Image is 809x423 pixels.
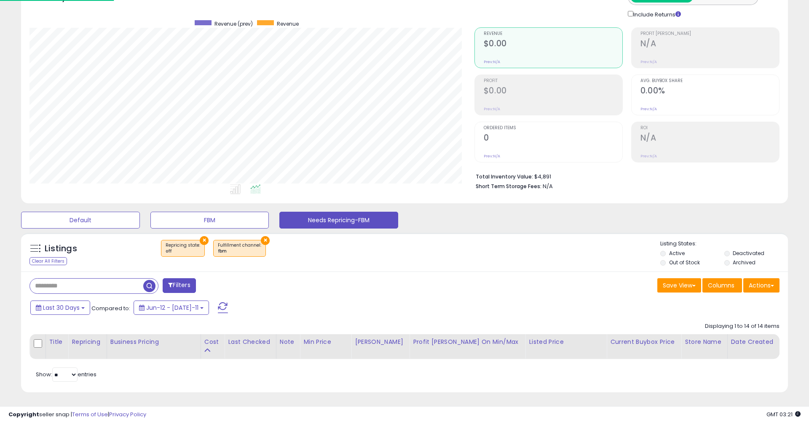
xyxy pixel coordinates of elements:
button: Last 30 Days [30,301,90,315]
div: Current Buybox Price [610,338,678,346]
span: N/A [543,182,553,190]
button: Columns [702,278,742,293]
div: Listed Price [529,338,603,346]
button: × [261,236,270,245]
div: off [166,248,200,254]
small: Prev: N/A [640,154,657,159]
h2: $0.00 [484,39,622,50]
span: Fulfillment channel : [218,242,261,255]
span: Last 30 Days [43,303,80,312]
div: fbm [218,248,261,254]
h2: N/A [640,133,779,144]
button: Jun-12 - [DATE]-11 [134,301,209,315]
div: Displaying 1 to 14 of 14 items [705,322,780,330]
h2: 0.00% [640,86,779,97]
div: Cost [204,338,221,346]
span: Revenue [277,20,299,27]
label: Archived [733,259,755,266]
span: Profit [484,79,622,83]
div: Date Created [731,338,776,346]
span: Profit [PERSON_NAME] [640,32,779,36]
label: Active [669,250,685,257]
th: The percentage added to the cost of goods (COGS) that forms the calculator for Min & Max prices. [410,334,525,359]
span: Jun-12 - [DATE]-11 [146,303,198,312]
div: Repricing [72,338,103,346]
div: Profit [PERSON_NAME] on Min/Max [413,338,522,346]
span: Columns [708,281,734,290]
a: Terms of Use [72,410,108,418]
div: Min Price [303,338,348,346]
div: Clear All Filters [29,257,67,265]
div: Title [49,338,65,346]
span: Revenue (prev) [214,20,253,27]
span: Repricing state : [166,242,200,255]
h2: N/A [640,39,779,50]
div: [PERSON_NAME] [355,338,406,346]
button: × [200,236,209,245]
span: 2025-08-11 03:21 GMT [766,410,801,418]
span: Show: entries [36,370,96,378]
span: Avg. Buybox Share [640,79,779,83]
div: Include Returns [621,9,691,19]
span: Revenue [484,32,622,36]
th: CSV column name: cust_attr_2_Last Checked [225,334,276,359]
strong: Copyright [8,410,39,418]
button: Needs Repricing-FBM [279,212,398,229]
small: Prev: N/A [484,106,500,112]
label: Out of Stock [669,259,700,266]
div: seller snap | | [8,411,146,419]
a: Privacy Policy [109,410,146,418]
small: Prev: N/A [484,59,500,64]
small: Prev: N/A [640,106,657,112]
button: Actions [743,278,780,293]
span: Compared to: [91,304,130,312]
span: ROI [640,126,779,130]
span: Ordered Items [484,126,622,130]
button: Save View [657,278,701,293]
small: Prev: N/A [484,154,500,159]
div: Note [280,338,297,346]
li: $4,891 [476,171,773,181]
div: Business Pricing [110,338,197,346]
b: Short Term Storage Fees: [476,183,541,190]
label: Deactivated [733,250,764,257]
button: Filters [163,278,196,293]
button: Default [21,212,140,229]
button: FBM [150,212,269,229]
div: Last Checked [228,338,272,346]
div: Store Name [685,338,723,346]
b: Total Inventory Value: [476,173,533,180]
p: Listing States: [660,240,788,248]
h2: $0.00 [484,86,622,97]
h2: 0 [484,133,622,144]
small: Prev: N/A [640,59,657,64]
h5: Listings [45,243,77,255]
